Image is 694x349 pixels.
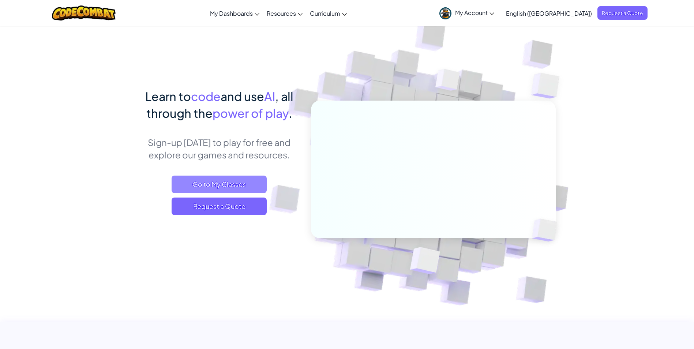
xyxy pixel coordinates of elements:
a: Curriculum [306,3,350,23]
span: . [289,106,292,120]
span: Resources [267,10,296,17]
span: Learn to [145,89,191,104]
span: AI [264,89,275,104]
img: Overlap cubes [421,55,474,109]
p: Sign-up [DATE] to play for free and explore our games and resources. [139,136,300,161]
img: Overlap cubes [392,232,457,292]
a: My Account [436,1,498,25]
span: My Account [455,9,494,16]
span: Curriculum [310,10,340,17]
span: My Dashboards [210,10,253,17]
a: English ([GEOGRAPHIC_DATA]) [502,3,596,23]
img: avatar [439,7,451,19]
a: My Dashboards [206,3,263,23]
img: Overlap cubes [519,203,574,257]
a: Request a Quote [172,198,267,215]
span: and use [221,89,264,104]
a: Go to My Classes [172,176,267,193]
span: English ([GEOGRAPHIC_DATA]) [506,10,592,17]
a: Request a Quote [597,6,648,20]
img: CodeCombat logo [52,5,116,20]
img: Overlap cubes [517,55,580,117]
a: Resources [263,3,306,23]
span: code [191,89,221,104]
span: power of play [213,106,289,120]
